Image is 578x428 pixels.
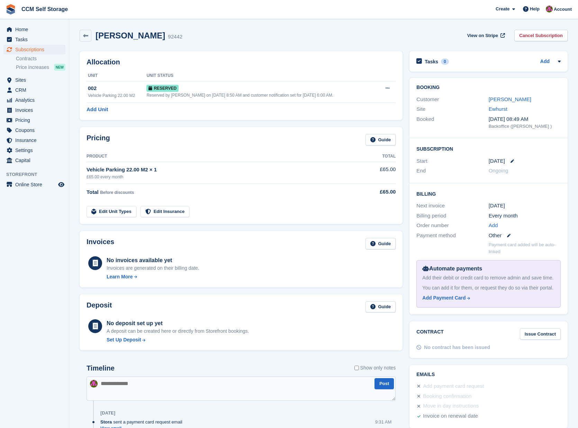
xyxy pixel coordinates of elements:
[168,33,182,41] div: 92442
[3,35,65,44] a: menu
[3,155,65,165] a: menu
[57,180,65,189] a: Preview store
[15,125,57,135] span: Coupons
[489,202,561,210] div: [DATE]
[416,105,488,113] div: Site
[87,238,114,249] h2: Invoices
[3,115,65,125] a: menu
[3,125,65,135] a: menu
[489,232,561,240] div: Other
[424,344,490,351] div: No contract has been issued
[423,382,484,391] div: Add payment card request
[467,32,498,39] span: View on Stripe
[146,92,378,98] div: Reserved by [PERSON_NAME] on [DATE] 8:50 AM and customer notification set for [DATE] 6:00 AM.
[416,190,561,197] h2: Billing
[489,168,508,173] span: Ongoing
[464,30,506,41] a: View on Stripe
[146,85,179,92] span: Reserved
[15,105,57,115] span: Invoices
[514,30,568,41] a: Cancel Subscription
[416,96,488,104] div: Customer
[423,392,471,401] div: Booking confirmation
[3,45,65,54] a: menu
[87,151,354,162] th: Product
[87,166,354,174] div: Vehicle Parking 22.00 M2 × 1
[374,378,394,390] button: Post
[141,206,190,217] a: Edit Insurance
[520,328,561,340] a: Issue Contract
[3,180,65,189] a: menu
[489,157,505,165] time: 2026-05-26 00:00:00 UTC
[100,190,134,195] span: Before discounts
[15,145,57,155] span: Settings
[3,75,65,85] a: menu
[3,95,65,105] a: menu
[423,402,479,410] div: Move in day instructions
[365,238,396,249] a: Guide
[3,85,65,95] a: menu
[546,6,553,12] img: Tracy St Clair
[16,63,65,71] a: Price increases NEW
[422,294,552,302] a: Add Payment Card
[423,412,478,420] div: Invoice on renewal date
[107,256,199,265] div: No invoices available yet
[100,410,115,416] div: [DATE]
[15,85,57,95] span: CRM
[88,92,146,99] div: Vehicle Parking 22.00 M2
[87,189,99,195] span: Total
[354,151,396,162] th: Total
[416,167,488,175] div: End
[87,58,396,66] h2: Allocation
[15,180,57,189] span: Online Store
[554,6,572,13] span: Account
[416,202,488,210] div: Next invoice
[354,162,396,184] td: £65.00
[15,45,57,54] span: Subscriptions
[489,123,561,130] div: Backoffice ([PERSON_NAME] )
[3,145,65,155] a: menu
[87,106,108,114] a: Add Unit
[107,336,141,344] div: Set Up Deposit
[354,364,359,372] input: Show only notes
[365,134,396,145] a: Guide
[6,171,69,178] span: Storefront
[15,115,57,125] span: Pricing
[354,364,396,372] label: Show only notes
[107,319,249,328] div: No deposit set up yet
[15,135,57,145] span: Insurance
[422,294,466,302] div: Add Payment Card
[100,419,112,425] span: Stora
[375,419,392,425] div: 9:31 AM
[107,273,133,280] div: Learn More
[87,301,112,313] h2: Deposit
[3,105,65,115] a: menu
[416,157,488,165] div: Start
[489,222,498,230] a: Add
[489,241,561,255] p: Payment card added will be auto-linked
[15,95,57,105] span: Analytics
[15,75,57,85] span: Sites
[422,284,555,292] div: You can add it for them, or request they do so via their portal.
[422,274,555,282] div: Add their debit or credit card to remove admin and save time.
[87,70,146,81] th: Unit
[87,134,110,145] h2: Pricing
[422,265,555,273] div: Automate payments
[530,6,540,12] span: Help
[87,364,115,372] h2: Timeline
[354,188,396,196] div: £65.00
[6,4,16,15] img: stora-icon-8386f47178a22dfd0bd8f6a31ec36ba5ce8667c1dd55bd0f319d3a0aa187defe.svg
[15,25,57,34] span: Home
[107,265,199,272] div: Invoices are generated on their billing date.
[90,380,98,387] img: Tracy St Clair
[100,419,186,425] div: sent a payment card request email
[107,328,249,335] p: A deposit can be created here or directly from Storefront bookings.
[489,96,531,102] a: [PERSON_NAME]
[54,64,65,71] div: NEW
[15,155,57,165] span: Capital
[416,212,488,220] div: Billing period
[416,372,561,377] h2: Emails
[96,31,165,40] h2: [PERSON_NAME]
[489,106,507,112] a: Ewhurst
[3,25,65,34] a: menu
[88,84,146,92] div: 002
